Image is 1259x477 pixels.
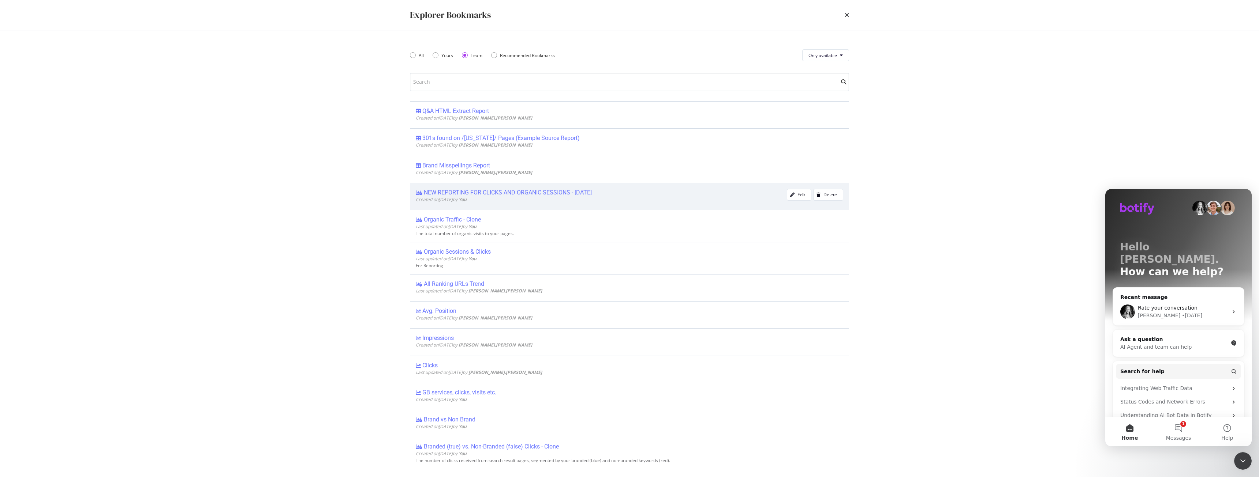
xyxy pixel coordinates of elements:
[459,169,532,175] b: [PERSON_NAME].[PERSON_NAME]
[419,52,424,58] div: All
[802,49,849,61] button: Only available
[422,334,454,342] div: Impressions
[410,9,491,21] div: Explorer Bookmarks
[416,263,843,268] div: For Reporting
[416,288,542,294] span: Last updated on [DATE] by
[491,52,555,58] div: Recommended Bookmarks
[422,362,438,369] div: Clicks
[459,450,467,457] b: You
[416,223,477,230] span: Last updated on [DATE] by
[441,52,453,58] div: Yours
[416,342,532,348] span: Created on [DATE] by
[462,52,482,58] div: Team
[424,280,484,288] div: All Ranking URLs Trend
[459,142,532,148] b: [PERSON_NAME].[PERSON_NAME]
[422,107,489,115] div: Q&A HTML Extract Report
[459,196,467,202] b: You
[424,416,475,423] div: Brand vs Non Brand
[416,196,467,202] span: Created on [DATE] by
[459,423,467,429] b: You
[433,52,453,58] div: Yours
[845,9,849,21] div: times
[424,216,481,223] div: Organic Traffic - Clone
[424,248,491,255] div: Organic Sessions & Clicks
[410,73,849,91] input: Search
[424,189,592,196] div: NEW REPORTING FOR CLICKS AND ORGANIC SESSIONS - [DATE]
[416,255,477,262] span: Last updated on [DATE] by
[500,52,555,58] div: Recommended Bookmarks
[416,450,467,457] span: Created on [DATE] by
[468,369,542,375] b: [PERSON_NAME].[PERSON_NAME]
[416,396,467,402] span: Created on [DATE] by
[471,52,482,58] div: Team
[1234,452,1252,470] iframe: Intercom live chat
[410,52,424,58] div: All
[416,315,532,321] span: Created on [DATE] by
[823,192,837,198] div: Delete
[424,443,559,450] div: Branded (true) vs. Non-Branded (false) Clicks - Clone
[797,192,805,198] div: Edit
[468,255,477,262] b: You
[416,169,532,175] span: Created on [DATE] by
[416,458,843,463] div: The number of clicks received from search result pages, segmented by your branded (blue) and non-...
[422,389,496,396] div: GB services, clicks, visits etc.
[808,52,837,58] span: Only available
[416,423,467,429] span: Created on [DATE] by
[787,189,811,201] button: Edit
[422,162,490,169] div: Brand Misspellings Report
[459,115,532,121] b: [PERSON_NAME].[PERSON_NAME]
[468,223,477,230] b: You
[416,231,843,236] div: The total number of organic visits to your pages.
[422,135,580,142] div: 301s found on /[US_STATE]/ Pages (Example Source Report)
[459,342,532,348] b: [PERSON_NAME].[PERSON_NAME]
[459,315,532,321] b: [PERSON_NAME].[PERSON_NAME]
[416,369,542,375] span: Last updated on [DATE] by
[416,142,532,148] span: Created on [DATE] by
[1105,189,1252,446] iframe: Intercom live chat
[416,115,532,121] span: Created on [DATE] by
[422,307,456,315] div: Avg. Position
[459,396,467,402] b: You
[813,189,843,201] button: Delete
[468,288,542,294] b: [PERSON_NAME].[PERSON_NAME]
